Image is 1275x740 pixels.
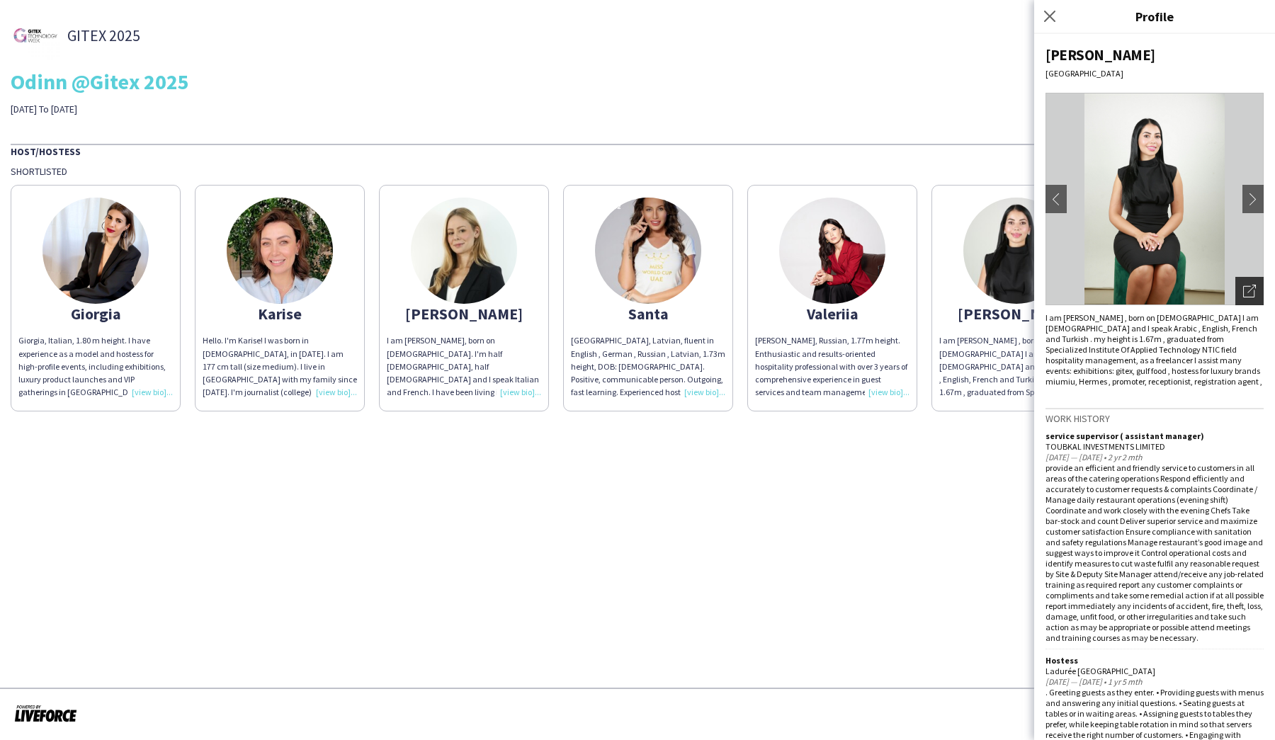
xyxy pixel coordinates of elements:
img: thumb-167354389163c040d3eec95.jpeg [42,198,149,304]
img: thumb-66f82e9b12624.jpeg [779,198,885,304]
div: Host/Hostess [11,144,1264,158]
img: thumb-67f2125fe7cce.jpeg [963,198,1070,304]
img: thumb-64d0e70f1f46d.jpg [227,198,333,304]
div: [PERSON_NAME], Russian, 1.77m height. Enthusiastic and results-oriented hospitality professional ... [755,334,909,399]
span: GITEX 2025 [67,29,140,42]
h3: Profile [1034,7,1275,25]
img: Crew avatar or photo [1045,93,1264,305]
div: [DATE] — [DATE] • 1 yr 5 mth [1045,676,1264,687]
img: Powered by Liveforce [14,703,77,723]
div: [GEOGRAPHIC_DATA], Latvian, fluent in English , German , Russian , Latvian, 1.73m height, DOB: [D... [571,334,725,399]
div: Valeriia [755,307,909,320]
div: Ladurée [GEOGRAPHIC_DATA] [1045,666,1264,676]
div: Open photos pop-in [1235,277,1264,305]
div: Hostess [1045,655,1264,666]
div: [DATE] To [DATE] [11,103,450,115]
h3: Work history [1045,412,1264,425]
div: Giorgia, Italian, 1.80 m height. I have experience as a model and hostess for high-profile events... [18,334,173,399]
div: [PERSON_NAME] [1045,45,1264,64]
img: thumb-68a42ce4d990e.jpeg [411,198,517,304]
div: Karise [203,307,357,320]
img: thumb-0e387e26-eccb-45bd-84ff-7d62acdba332.jpg [11,11,60,60]
div: Giorgia [18,307,173,320]
img: thumb-63d0164d2fa80.jpg [595,198,701,304]
div: [DATE] — [DATE] • 2 yr 2 mth [1045,452,1264,462]
span: Hello. I'm Karise! I was born in [DEMOGRAPHIC_DATA], in [DATE]. I am 177 cm tall (size medium). I... [203,335,357,487]
div: [PERSON_NAME] [939,307,1094,320]
div: [PERSON_NAME] [387,307,541,320]
div: provide an efficient and friendly service to customers in all areas of the catering operations Re... [1045,462,1264,643]
div: TOUBKAL INVESTMENTS LIMITED [1045,441,1264,452]
div: I am [PERSON_NAME], born on [DEMOGRAPHIC_DATA]. I'm half [DEMOGRAPHIC_DATA], half [DEMOGRAPHIC_DA... [387,334,541,399]
div: Odinn @Gitex 2025 [11,71,1264,92]
div: Shortlisted [11,165,1264,178]
div: I am [PERSON_NAME] , born on [DEMOGRAPHIC_DATA] I am [DEMOGRAPHIC_DATA] and I speak Arabic , Engl... [1045,312,1264,387]
div: [GEOGRAPHIC_DATA] [1045,68,1264,79]
div: service supervisor ( assistant manager) [1045,431,1264,441]
div: Santa [571,307,725,320]
div: I am [PERSON_NAME] , born on [DEMOGRAPHIC_DATA] I am [DEMOGRAPHIC_DATA] and I speak Arabic , Engl... [939,334,1094,399]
